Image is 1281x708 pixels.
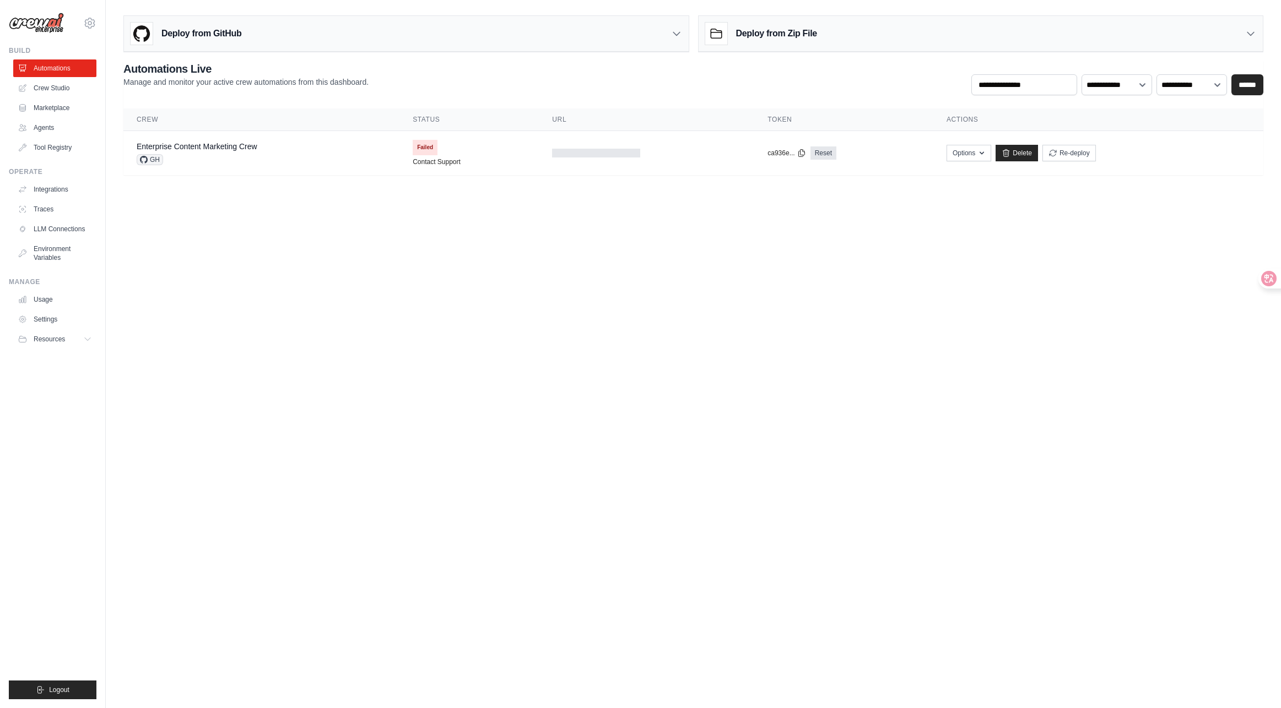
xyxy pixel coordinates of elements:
[13,181,96,198] a: Integrations
[413,140,437,155] span: Failed
[947,145,991,161] button: Options
[123,77,369,88] p: Manage and monitor your active crew automations from this dashboard.
[996,145,1038,161] a: Delete
[9,46,96,55] div: Build
[539,108,754,131] th: URL
[137,142,257,151] a: Enterprise Content Marketing Crew
[13,311,96,328] a: Settings
[399,108,539,131] th: Status
[9,13,64,34] img: Logo
[13,139,96,156] a: Tool Registry
[123,108,399,131] th: Crew
[9,277,96,286] div: Manage
[1042,145,1096,161] button: Re-deploy
[767,149,806,157] button: ca936e...
[131,23,153,45] img: GitHub Logo
[736,27,817,40] h3: Deploy from Zip File
[754,108,933,131] th: Token
[13,200,96,218] a: Traces
[13,79,96,97] a: Crew Studio
[9,680,96,699] button: Logout
[137,154,163,165] span: GH
[13,291,96,308] a: Usage
[161,27,241,40] h3: Deploy from GitHub
[49,685,69,694] span: Logout
[9,167,96,176] div: Operate
[933,108,1263,131] th: Actions
[34,335,65,344] span: Resources
[810,146,836,160] a: Reset
[123,61,369,77] h2: Automations Live
[13,330,96,348] button: Resources
[13,220,96,238] a: LLM Connections
[13,119,96,137] a: Agents
[13,240,96,266] a: Environment Variables
[13,99,96,117] a: Marketplace
[13,59,96,77] a: Automations
[413,157,461,166] a: Contact Support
